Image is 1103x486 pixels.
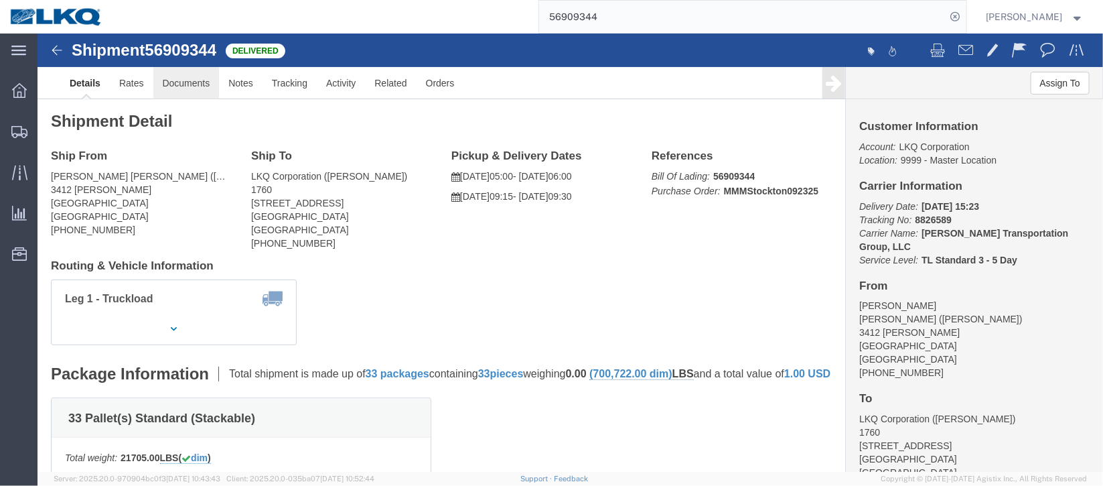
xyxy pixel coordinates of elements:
[38,34,1103,472] iframe: FS Legacy Container
[54,475,220,483] span: Server: 2025.20.0-970904bc0f3
[986,9,1085,25] button: [PERSON_NAME]
[520,475,554,483] a: Support
[320,475,374,483] span: [DATE] 10:52:44
[226,475,374,483] span: Client: 2025.20.0-035ba07
[881,473,1087,485] span: Copyright © [DATE]-[DATE] Agistix Inc., All Rights Reserved
[986,9,1063,24] span: Christopher Sanchez
[539,1,946,33] input: Search for shipment number, reference number
[9,7,103,27] img: logo
[166,475,220,483] span: [DATE] 10:43:43
[554,475,588,483] a: Feedback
